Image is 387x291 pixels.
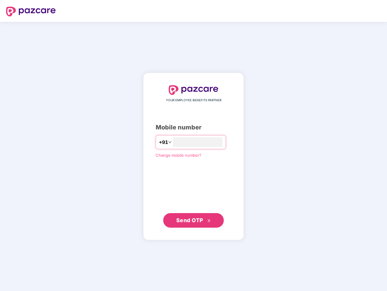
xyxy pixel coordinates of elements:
[169,85,218,95] img: logo
[163,213,224,228] button: Send OTPdouble-right
[159,139,168,146] span: +91
[176,217,203,223] span: Send OTP
[166,98,221,103] span: YOUR EMPLOYEE BENEFITS PARTNER
[6,7,56,16] img: logo
[207,219,211,223] span: double-right
[156,153,201,158] a: Change mobile number?
[156,123,231,132] div: Mobile number
[168,140,172,144] span: down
